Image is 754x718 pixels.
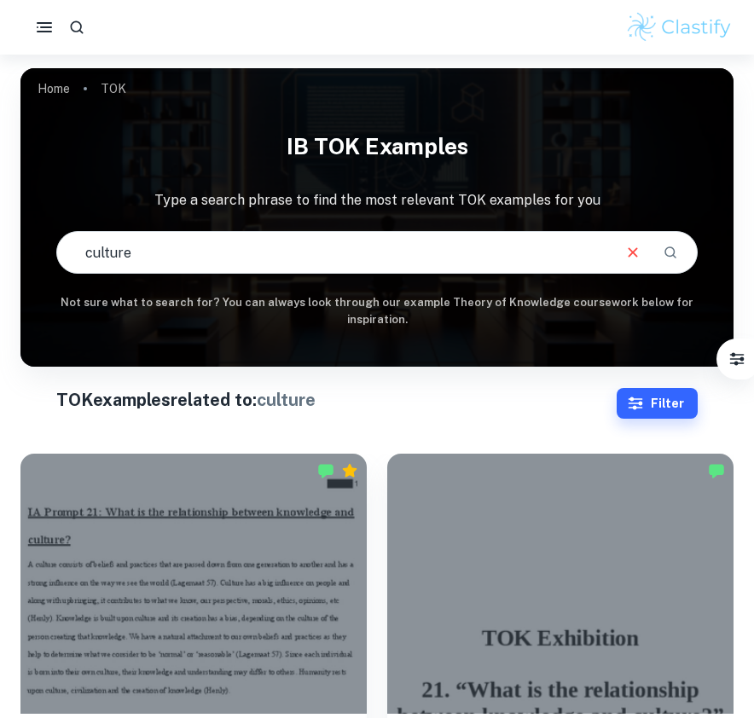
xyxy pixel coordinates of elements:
[708,462,725,479] img: Marked
[20,123,734,170] h1: IB TOK examples
[56,387,617,413] h1: TOK examples related to:
[720,342,754,376] button: Filter
[257,390,316,410] span: culture
[38,77,70,101] a: Home
[656,238,685,267] button: Search
[20,190,734,211] p: Type a search phrase to find the most relevant TOK examples for you
[317,462,334,479] img: Marked
[617,388,698,419] button: Filter
[341,462,358,479] div: Premium
[625,10,734,44] img: Clastify logo
[57,229,610,276] input: E.g. human science, ways of knowing, religious objects...
[20,294,734,329] h6: Not sure what to search for? You can always look through our example Theory of Knowledge coursewo...
[617,236,649,269] button: Clear
[101,79,126,98] p: TOK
